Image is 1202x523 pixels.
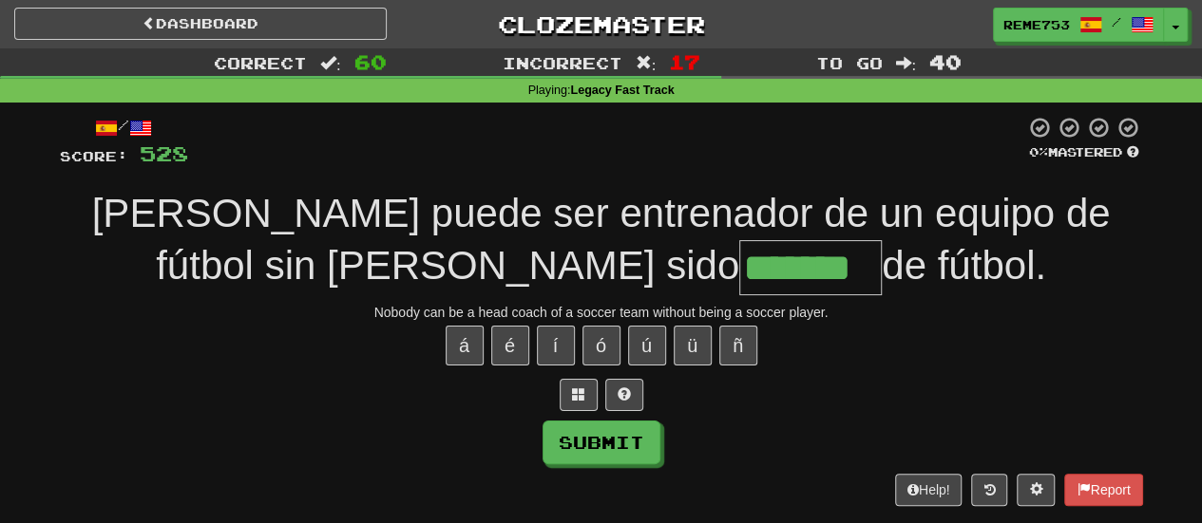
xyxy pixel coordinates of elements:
button: Switch sentence to multiple choice alt+p [560,379,598,411]
button: Round history (alt+y) [971,474,1007,506]
span: Reme753 [1003,16,1070,33]
span: To go [815,53,882,72]
button: Submit [543,420,660,464]
span: Incorrect [503,53,622,72]
button: í [537,326,575,365]
button: é [491,326,529,365]
a: Dashboard [14,8,387,40]
span: Score: [60,148,128,164]
div: Nobody can be a head coach of a soccer team without being a soccer player. [60,303,1143,322]
span: : [320,55,341,71]
a: Clozemaster [415,8,788,41]
span: 0 % [1029,144,1048,159]
span: [PERSON_NAME] puede ser entrenador de un equipo de fútbol sin [PERSON_NAME] sido [92,191,1111,288]
button: á [446,326,484,365]
button: Report [1064,474,1142,506]
strong: Legacy Fast Track [570,84,674,97]
button: Single letter hint - you only get 1 per sentence and score half the points! alt+h [605,379,643,411]
button: Help! [895,474,963,506]
span: 17 [669,50,699,73]
span: : [895,55,916,71]
button: ñ [719,326,757,365]
span: / [1112,15,1121,28]
button: ó [582,326,620,365]
span: de fútbol. [882,243,1046,288]
button: ú [628,326,666,365]
div: Mastered [1025,144,1143,161]
button: ü [674,326,712,365]
span: 60 [354,50,387,73]
span: 40 [929,50,962,73]
span: 528 [140,141,188,165]
a: Reme753 / [993,8,1164,42]
span: Correct [214,53,307,72]
div: / [60,116,188,140]
span: : [636,55,657,71]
